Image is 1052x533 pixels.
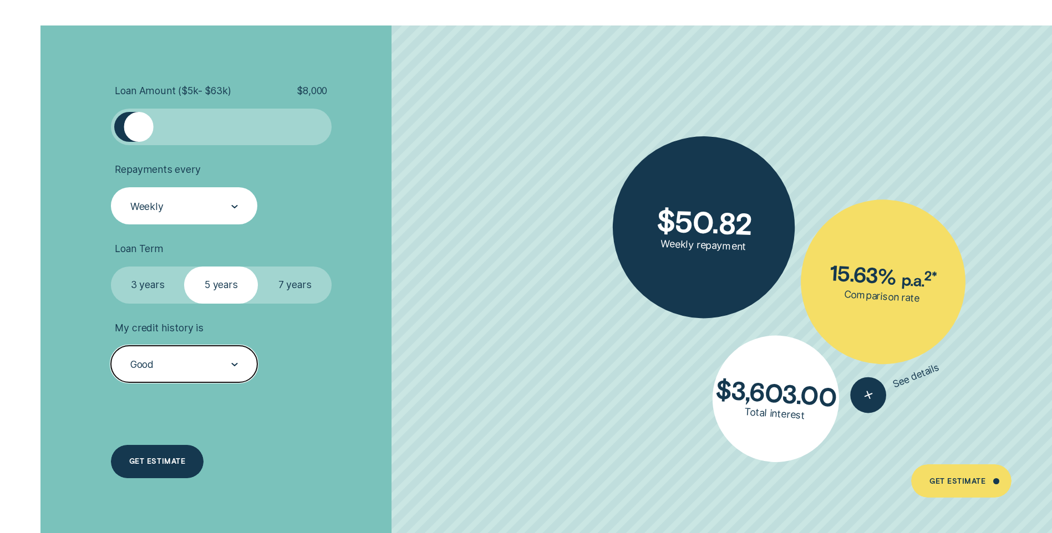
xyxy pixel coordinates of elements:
label: 3 years [111,266,185,303]
span: $ 8,000 [297,85,327,97]
div: Get estimate [129,458,185,465]
label: 5 years [184,266,258,303]
span: See details [891,361,941,391]
div: Good [130,358,154,371]
div: Weekly [130,201,164,213]
span: Loan Amount ( $5k - $63k ) [115,85,231,97]
span: Repayments every [115,163,200,176]
a: Get estimate [111,445,204,478]
a: Get Estimate [911,464,1012,498]
button: See details [845,350,946,419]
label: 7 years [258,266,332,303]
span: My credit history is [115,322,203,334]
span: Loan Term [115,243,163,255]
